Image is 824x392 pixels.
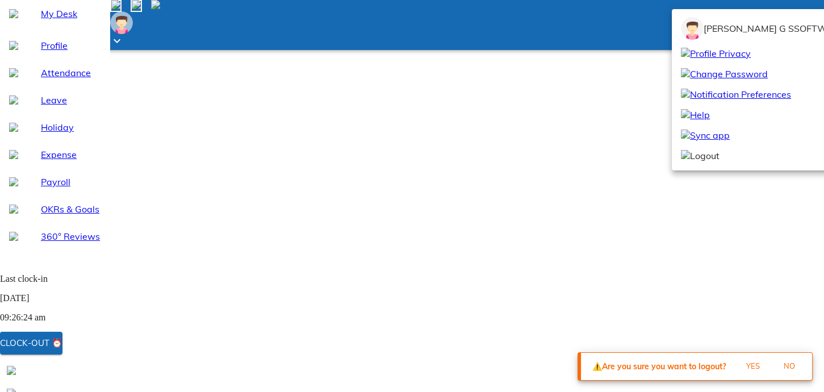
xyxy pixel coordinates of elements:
img: Employee [681,17,704,40]
img: notification-16px.3daa485c.svg [681,89,690,98]
span: Sync app [681,128,730,142]
span: Help [681,108,710,122]
img: reload.2b413110.svg [681,130,690,139]
img: logout-16px.3bbec06c.svg [681,150,690,159]
span: No [774,360,805,373]
span: Logout [681,149,720,162]
img: profile-privacy-16px.26ea90b4.svg [681,48,690,57]
span: Profile Privacy [681,47,751,60]
span: ⚠️ Are you sure you want to logout? [592,361,726,373]
span: Yes [738,360,768,373]
img: password-16px.4abc478a.svg [681,68,690,77]
span: Notification Preferences [681,87,791,101]
img: help-16px.8a9e055a.svg [681,109,690,118]
span: [PERSON_NAME] G S [704,23,794,34]
span: Change Password [681,67,768,81]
